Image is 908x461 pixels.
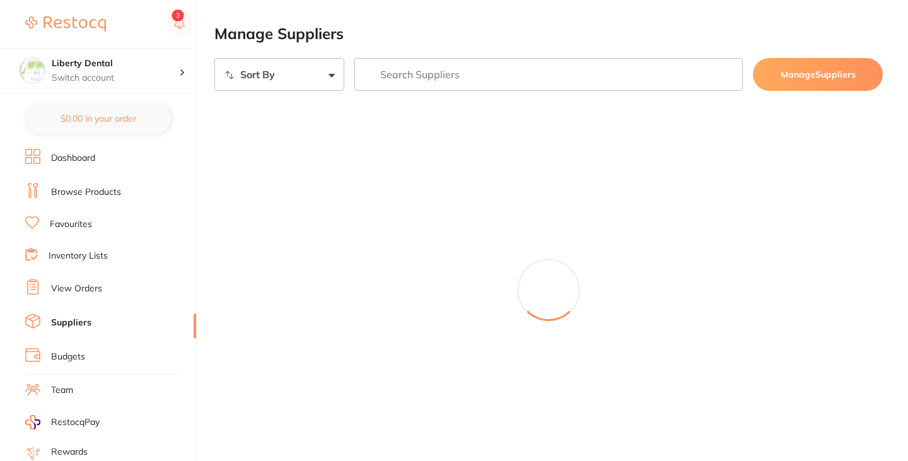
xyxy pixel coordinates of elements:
[51,351,85,363] a: Budgets
[51,446,88,458] a: Rewards
[52,72,179,85] p: Switch account
[50,218,92,231] a: Favourites
[51,283,102,295] a: View Orders
[25,103,171,134] button: $0.00 in your order
[25,16,106,32] img: Restocq Logo
[51,152,95,165] a: Dashboard
[214,25,883,43] h2: Manage Suppliers
[52,57,179,70] h4: Liberty Dental
[49,250,108,262] a: Inventory Lists
[354,58,743,91] input: Search Suppliers
[20,58,45,83] img: Liberty Dental
[25,415,40,429] img: RestocqPay
[753,58,883,91] button: ManageSuppliers
[25,415,100,429] a: RestocqPay
[51,317,91,329] a: Suppliers
[51,416,100,429] span: RestocqPay
[51,384,73,397] a: Team
[25,9,106,38] a: Restocq Logo
[51,186,121,199] a: Browse Products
